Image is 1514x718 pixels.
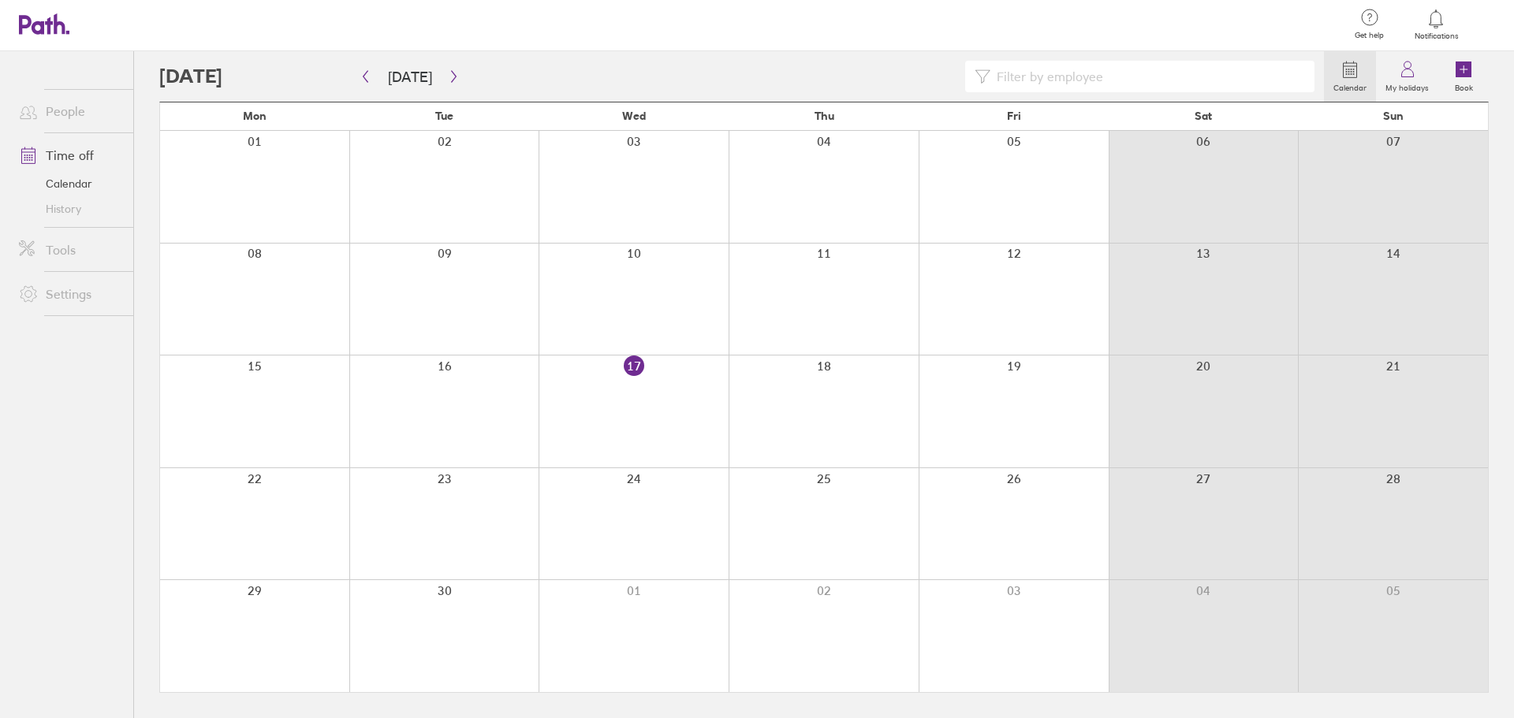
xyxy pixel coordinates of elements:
span: Wed [622,110,646,122]
label: Book [1445,79,1482,93]
a: Time off [6,140,133,171]
span: Get help [1344,31,1395,40]
span: Thu [815,110,834,122]
span: Notifications [1411,32,1462,41]
a: Settings [6,278,133,310]
span: Fri [1007,110,1021,122]
a: My holidays [1376,51,1438,102]
a: Book [1438,51,1489,102]
span: Tue [435,110,453,122]
a: Tools [6,234,133,266]
span: Mon [243,110,267,122]
a: Calendar [1324,51,1376,102]
a: Calendar [6,171,133,196]
button: [DATE] [375,64,445,90]
a: People [6,95,133,127]
a: Notifications [1411,8,1462,41]
label: Calendar [1324,79,1376,93]
span: Sat [1195,110,1212,122]
input: Filter by employee [990,61,1305,91]
span: Sun [1383,110,1404,122]
label: My holidays [1376,79,1438,93]
a: History [6,196,133,221]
